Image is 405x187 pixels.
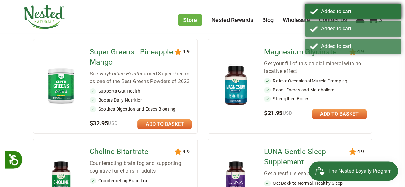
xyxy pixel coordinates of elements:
[178,14,202,26] a: Store
[90,106,192,112] li: Soothes Digestion and Eases Bloating
[264,60,366,75] div: Get your fill of this crucial mineral with no laxative effect
[44,66,78,105] img: Super Greens - Pineapple Mango
[283,17,310,23] a: Wholesale
[264,87,366,93] li: Boost Energy and Metabolism
[90,160,192,175] div: Counteracting brain fog and supporting cognitive functions in adults
[90,120,118,127] span: $32.95
[321,26,396,32] div: Added to cart
[264,47,351,57] a: Magnesium Glycinate
[264,170,366,177] div: Get a restful sleep and wake up refreshed
[90,88,192,94] li: Supports Gut Health
[218,63,253,108] img: Magnesium Glycinate
[264,147,351,167] a: LUNA Gentle Sleep Supplement
[264,110,292,116] span: $21.95
[283,110,292,116] span: USD
[211,17,253,23] a: Nested Rewards
[90,147,177,157] a: Choline Bitartrate
[321,9,396,14] div: Added to cart
[23,5,65,29] img: Nested Naturals
[309,161,399,181] iframe: Button to open loyalty program pop-up
[90,70,192,85] div: See why named Super Greens as one of the Best Greens Powders of 2023
[321,43,396,49] div: Added to cart
[264,180,366,186] li: Get Back to Normal, Healthy Sleep
[90,177,192,184] li: Counteracting Brain Fog
[264,78,366,84] li: Relieve Occasional Muscle Cramping
[90,47,177,67] a: Super Greens - Pineapple Mango
[109,71,141,77] em: Forbes Health
[108,121,117,126] span: USD
[262,17,274,23] a: Blog
[264,96,366,102] li: Strengthen Bones
[90,97,192,103] li: Boosts Daily Nutrition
